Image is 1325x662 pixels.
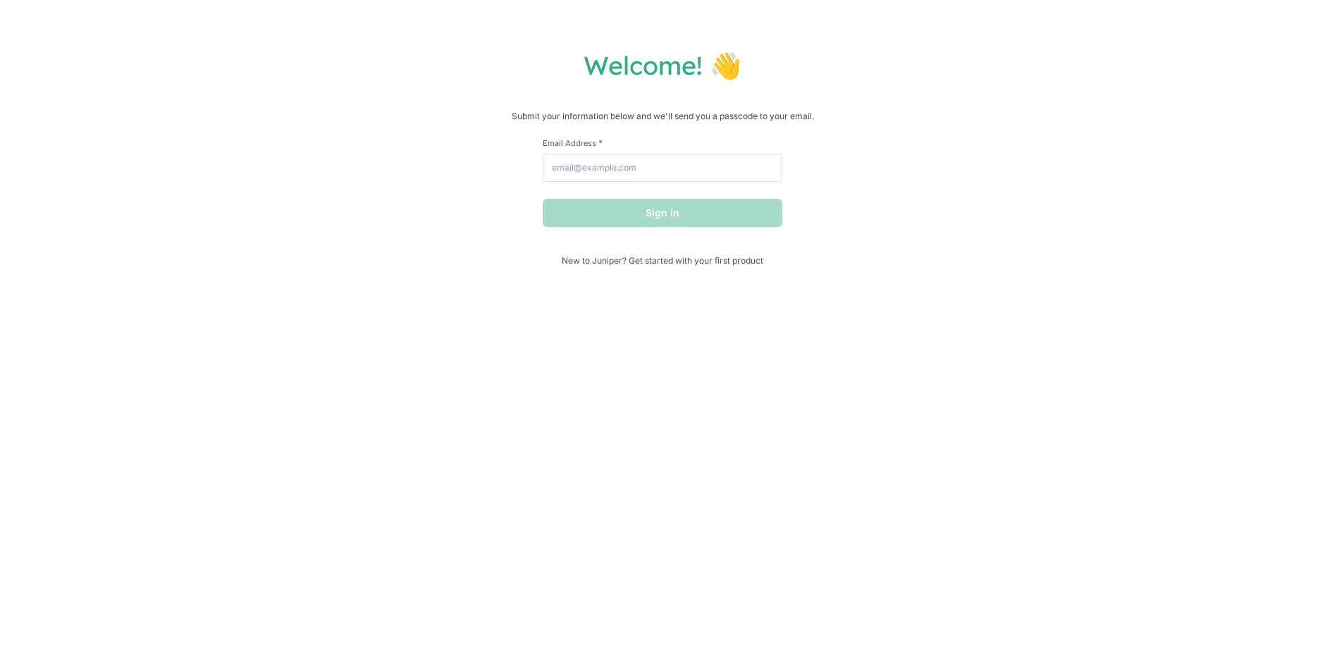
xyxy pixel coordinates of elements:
[543,255,782,266] span: New to Juniper? Get started with your first product
[14,109,1311,123] p: Submit your information below and we'll send you a passcode to your email.
[598,137,603,148] span: This field is required.
[543,154,782,182] input: email@example.com
[543,137,782,148] label: Email Address
[14,49,1311,81] h1: Welcome! 👋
